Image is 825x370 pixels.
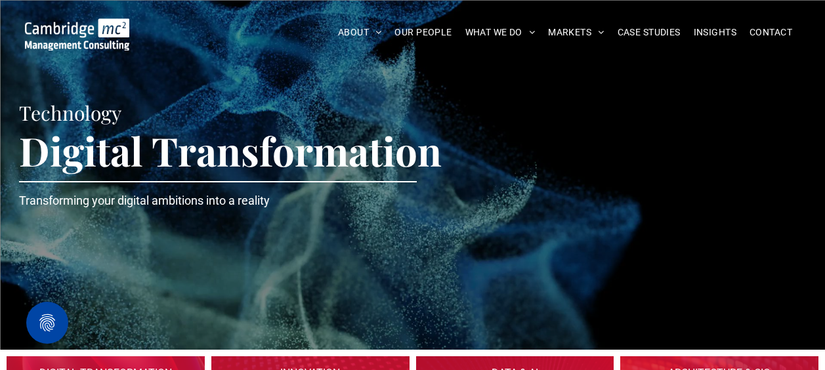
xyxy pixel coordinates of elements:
a: WHAT WE DO [459,22,542,43]
span: Transforming your digital ambitions into a reality [19,194,270,207]
span: Technology [19,100,121,126]
img: Go to Homepage [25,18,130,51]
a: ABOUT [331,22,389,43]
a: MARKETS [541,22,610,43]
a: INSIGHTS [687,22,743,43]
a: CASE STUDIES [611,22,687,43]
a: OUR PEOPLE [388,22,458,43]
a: CONTACT [743,22,799,43]
a: Your Business Transformed | Cambridge Management Consulting [25,20,130,34]
span: Digital Transformation [19,124,442,176]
